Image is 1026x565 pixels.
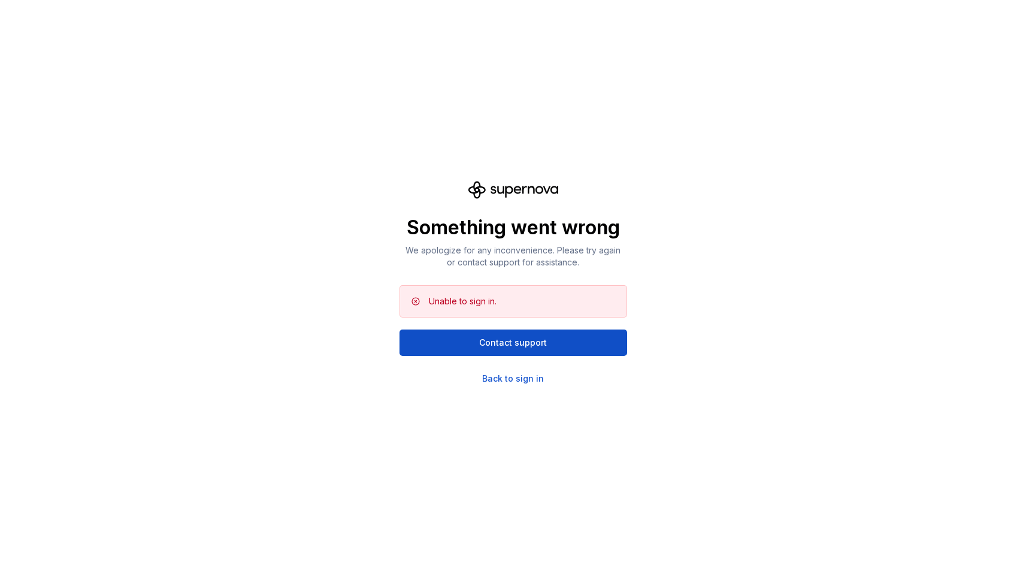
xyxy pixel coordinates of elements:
span: Contact support [479,337,547,349]
p: Something went wrong [399,216,627,240]
div: Unable to sign in. [429,295,497,307]
button: Contact support [399,330,627,356]
a: Back to sign in [482,373,544,385]
p: We apologize for any inconvenience. Please try again or contact support for assistance. [399,244,627,268]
